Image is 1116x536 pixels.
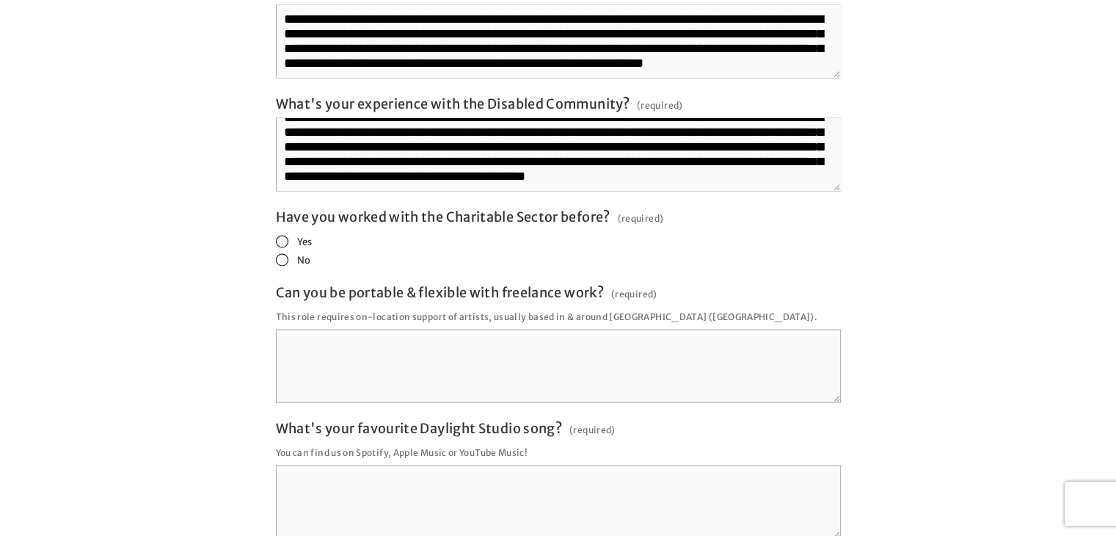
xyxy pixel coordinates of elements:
span: (required) [618,209,664,228]
span: (required) [569,420,616,440]
p: This role requires on-location support of artists, usually based in & around [GEOGRAPHIC_DATA] ([... [276,307,841,327]
span: What's your favourite Daylight Studio song? [276,420,562,437]
span: (required) [637,95,683,115]
span: Can you be portable & flexible with freelance work? [276,284,604,301]
span: (required) [611,284,657,304]
span: No [297,254,311,267]
span: What's your experience with the Disabled Community? [276,95,630,112]
p: You can find us on Spotify, Apple Music or YouTube Music! [276,443,841,463]
span: Have you worked with the Charitable Sector before? [276,209,610,225]
span: Yes [297,236,313,248]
